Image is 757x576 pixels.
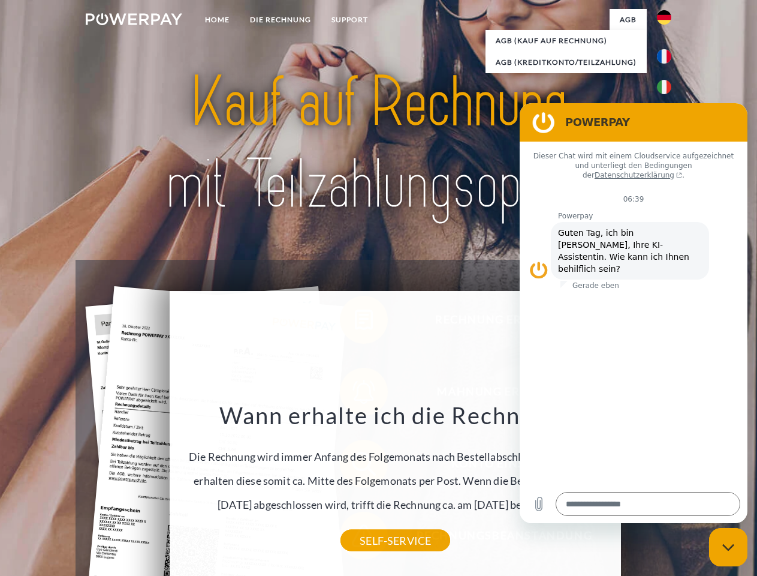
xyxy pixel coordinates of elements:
a: SELF-SERVICE [340,530,450,551]
a: AGB (Kauf auf Rechnung) [485,30,647,52]
img: it [657,80,671,94]
a: Home [195,9,240,31]
a: AGB (Kreditkonto/Teilzahlung) [485,52,647,73]
img: logo-powerpay-white.svg [86,13,182,25]
img: de [657,10,671,25]
iframe: Schaltfläche zum Öffnen des Messaging-Fensters; Konversation läuft [709,528,747,566]
a: agb [610,9,647,31]
a: SUPPORT [321,9,378,31]
div: Die Rechnung wird immer Anfang des Folgemonats nach Bestellabschluss generiert. Sie erhalten dies... [177,401,614,541]
img: title-powerpay_de.svg [114,58,643,230]
img: fr [657,49,671,64]
iframe: Messaging-Fenster [520,103,747,523]
a: DIE RECHNUNG [240,9,321,31]
h3: Wann erhalte ich die Rechnung? [177,401,614,430]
